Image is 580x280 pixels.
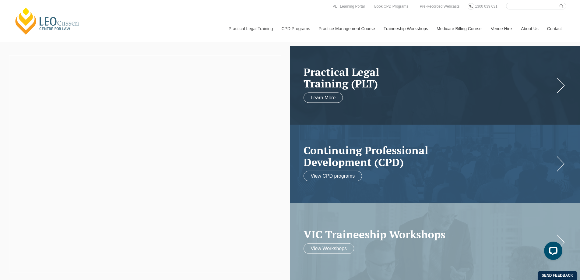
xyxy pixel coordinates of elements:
[373,3,410,10] a: Book CPD Programs
[304,92,343,103] a: Learn More
[304,144,555,168] h2: Continuing Professional Development (CPD)
[331,3,366,10] a: PLT Learning Portal
[475,4,497,9] span: 1300 039 031
[304,171,362,181] a: View CPD programs
[277,16,314,42] a: CPD Programs
[304,66,555,89] h2: Practical Legal Training (PLT)
[516,16,543,42] a: About Us
[539,239,565,265] iframe: LiveChat chat widget
[224,16,277,42] a: Practical Legal Training
[314,16,379,42] a: Practice Management Course
[379,16,432,42] a: Traineeship Workshops
[543,16,566,42] a: Contact
[473,3,499,10] a: 1300 039 031
[304,243,354,253] a: View Workshops
[304,144,555,168] a: Continuing ProfessionalDevelopment (CPD)
[486,16,516,42] a: Venue Hire
[304,66,555,89] a: Practical LegalTraining (PLT)
[418,3,461,10] a: Pre-Recorded Webcasts
[14,7,81,35] a: [PERSON_NAME] Centre for Law
[432,16,486,42] a: Medicare Billing Course
[304,229,555,240] a: VIC Traineeship Workshops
